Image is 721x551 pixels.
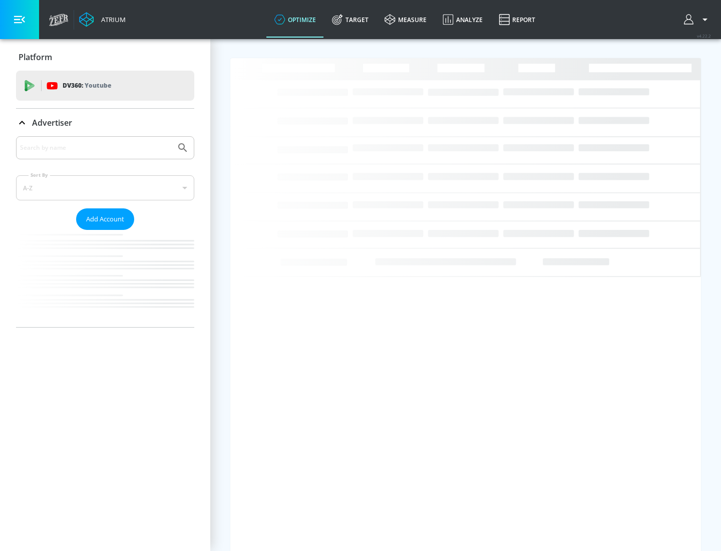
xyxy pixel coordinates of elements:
span: Add Account [86,213,124,225]
a: Analyze [435,2,491,38]
p: Advertiser [32,117,72,128]
div: DV360: Youtube [16,71,194,101]
a: optimize [266,2,324,38]
a: Target [324,2,377,38]
div: Advertiser [16,109,194,137]
a: Atrium [79,12,126,27]
p: DV360: [63,80,111,91]
label: Sort By [29,172,50,178]
p: Youtube [85,80,111,91]
a: measure [377,2,435,38]
div: Atrium [97,15,126,24]
input: Search by name [20,141,172,154]
div: A-Z [16,175,194,200]
span: v 4.22.2 [697,33,711,39]
a: Report [491,2,543,38]
div: Platform [16,43,194,71]
button: Add Account [76,208,134,230]
p: Platform [19,52,52,63]
nav: list of Advertiser [16,230,194,327]
div: Advertiser [16,136,194,327]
